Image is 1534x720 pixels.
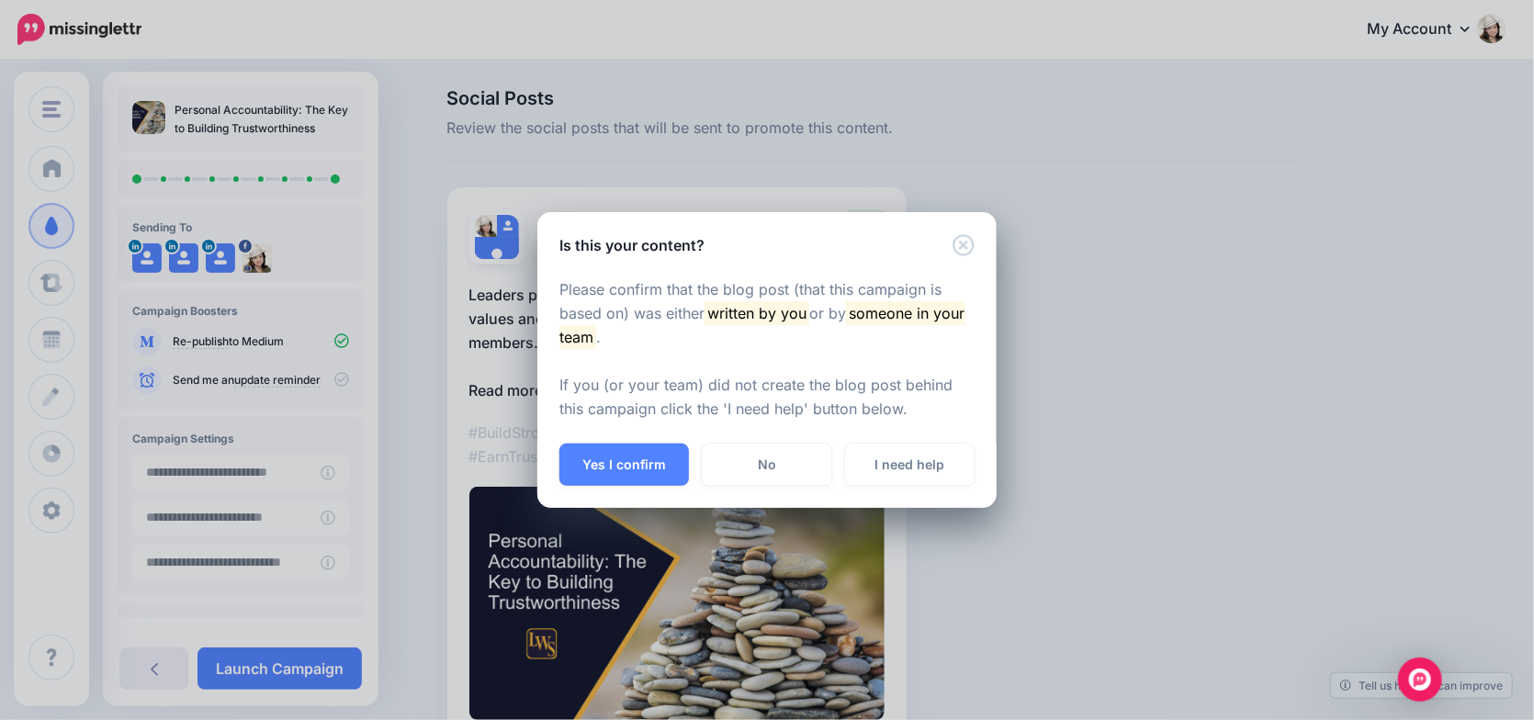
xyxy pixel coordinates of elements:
[702,444,831,486] a: No
[559,301,965,349] mark: someone in your team
[953,234,975,257] button: Close
[559,278,975,422] p: Please confirm that the blog post (that this campaign is based on) was either or by . If you (or ...
[705,301,809,325] mark: written by you
[559,234,705,256] h5: Is this your content?
[559,444,689,486] button: Yes I confirm
[1398,658,1442,702] div: Open Intercom Messenger
[845,444,975,486] a: I need help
